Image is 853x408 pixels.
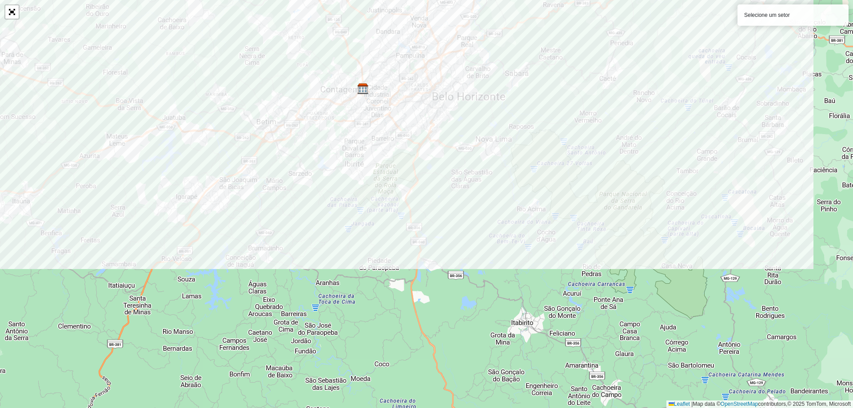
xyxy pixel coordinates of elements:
span: | [691,401,693,407]
div: Map data © contributors,© 2025 TomTom, Microsoft [666,400,853,408]
div: Selecione um setor [737,4,849,26]
a: Abrir mapa em tela cheia [5,5,19,19]
a: OpenStreetMap [721,401,758,407]
a: Leaflet [669,401,690,407]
